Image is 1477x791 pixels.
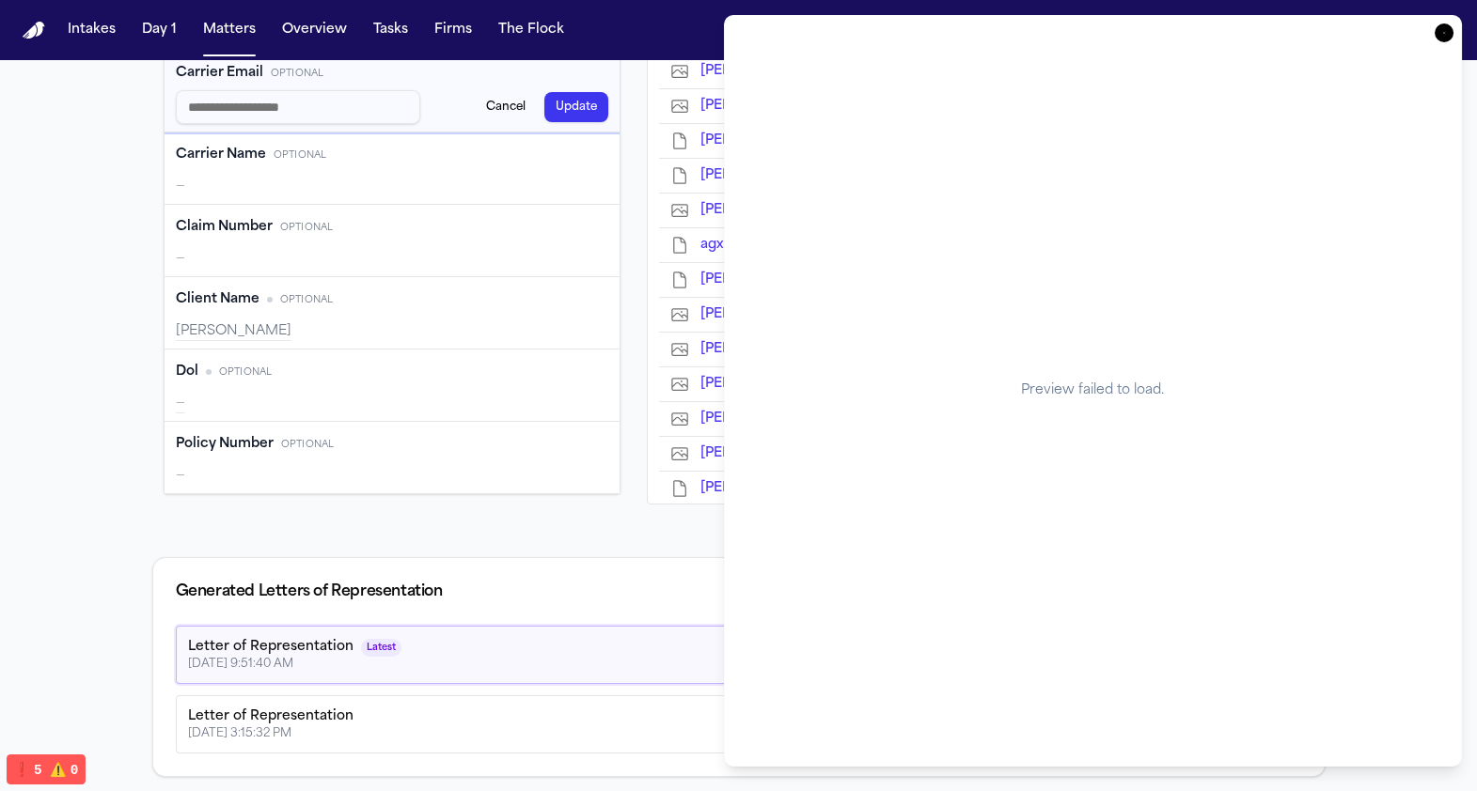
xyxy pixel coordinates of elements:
[280,293,334,307] span: Optional
[176,90,421,124] input: Carrier Email input
[281,438,335,452] span: Optional
[165,132,621,205] div: Carrier Name (optional)
[196,13,263,47] button: Matters
[700,305,1011,324] button: Open L. Hunter - Scene Photo - Car Damage
[700,97,1084,116] button: Open L. Hunter - Insurance Policy Card GEICO - 11.28.24
[176,290,259,309] span: Client Name
[176,178,185,196] span: —
[188,726,354,741] div: [DATE] 3:15:32 PM
[176,218,273,237] span: Claim Number
[700,444,1080,463] button: Open L. Hunter - Scene Photo - Car Damage - Undated
[176,250,185,269] span: —
[176,467,185,486] span: —
[176,396,185,411] span: —
[274,148,327,163] span: Optional
[700,446,1080,460] span: L. Hunter - Scene Photo - Car Damage - Undated
[700,410,1076,428] button: Open L. Hunter - Insurance Card from GEICO - 5.28.25
[700,238,1181,252] span: agxzfnViZXItdm9pY2VyGAsSC1RleHRNZXNzYWdlGICAr_GI4cUJDA.mp4
[700,62,1181,81] button: Open L. Hunter - Scene Photo - Vehicle Window Reflection - Undated
[700,411,1076,426] span: L. Hunter - Insurance Card from GEICO - 5.28.25
[700,236,1181,255] button: Open agxzfnViZXItdm9pY2VyGAsSC1RleHRNZXNzYWdlGICAr_GI4cUJDA.mp4
[700,133,1082,147] span: L. Hunter - 1P LOR to Geico - 10.7.25
[176,626,1302,684] div: Latest generated Letter of Representation
[188,707,354,726] div: Letter of Representation
[271,67,324,81] span: Optional
[267,297,273,302] span: No citation
[176,435,274,454] span: Policy Number
[176,146,266,164] span: Carrier Name
[275,13,354,47] button: Overview
[165,205,621,277] div: Claim Number (optional)
[165,277,621,349] div: Client Name (optional)
[700,272,968,287] span: L. Hunter - Intake Form - 9.29.25
[700,168,1096,182] span: L. Hunter - 3P LOR to Allstate - 10.7.25
[700,481,968,495] span: L. Hunter - Intake Form - 9.25.25
[134,13,184,47] button: Day 1
[700,203,1099,217] span: L. Hunter - Scene Photo - Pickup Truck Intersection
[176,363,198,381] span: Dol
[176,322,609,341] div: [PERSON_NAME]
[165,349,621,422] div: Dol (optional)
[176,64,263,83] span: Carrier Email
[700,166,1096,185] button: Open L. Hunter - 3P LOR to Allstate - 10.7.25
[700,377,1142,391] span: L. Hunter - Scene Photo - Emergency Response - Undated
[23,22,45,39] img: Finch Logo
[700,375,1142,394] button: Open L. Hunter - Scene Photo - Emergency Response - Undated
[188,638,354,657] div: Letter of Representation
[544,92,608,122] button: Update Carrier Email
[165,422,621,493] div: Policy Number (optional)
[700,342,1011,356] span: L. Hunter - Scene Photo - Car Damage
[23,22,45,39] a: Home
[165,56,621,132] div: Carrier Email (optional)
[280,221,334,235] span: Optional
[700,99,1084,113] span: L. Hunter - Insurance Policy Card GEICO - 11.28.24
[206,369,212,375] span: No citation
[176,581,443,603] div: Generated Letters of Representation
[700,307,1011,321] span: L. Hunter - Scene Photo - Car Damage
[491,13,572,47] button: The Flock
[700,340,1011,359] button: Open L. Hunter - Scene Photo - Car Damage
[219,365,273,380] span: Optional
[700,64,1181,78] span: L. Hunter - Scene Photo - Vehicle Window Reflection - Undated
[427,13,479,47] button: Firms
[188,657,401,672] div: [DATE] 9:51:40 AM
[700,201,1099,220] button: Open L. Hunter - Scene Photo - Pickup Truck Intersection
[747,39,1439,743] div: Preview failed to load.
[366,13,416,47] button: Tasks
[700,479,968,498] button: Open L. Hunter - Intake Form - 9.25.25
[361,639,401,657] span: Latest
[475,92,537,122] button: Cancel Carrier Email edit
[700,132,1082,150] button: Open L. Hunter - 1P LOR to Geico - 10.7.25
[60,13,123,47] button: Intakes
[700,271,968,289] button: Open L. Hunter - Intake Form - 9.29.25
